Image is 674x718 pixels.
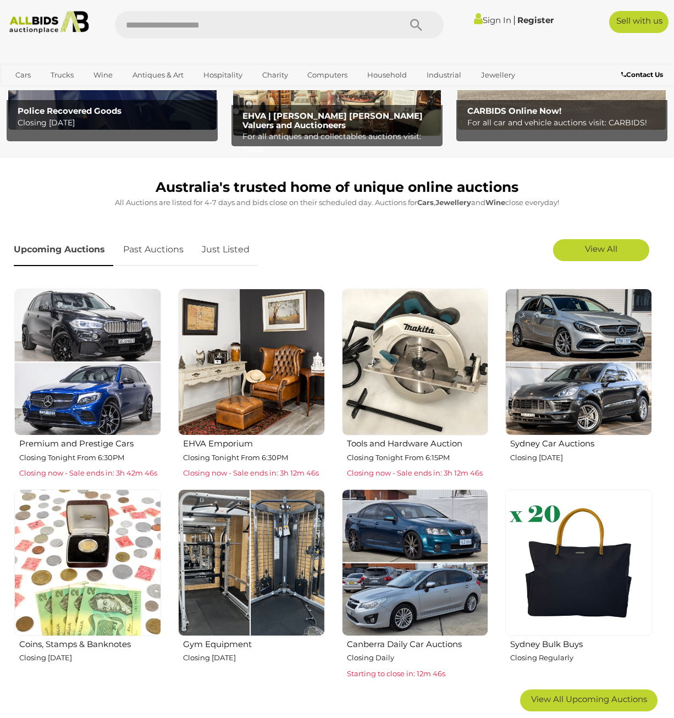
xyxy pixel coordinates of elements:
[553,239,649,261] a: View All
[183,651,325,664] p: Closing [DATE]
[389,11,444,38] button: Search
[419,66,468,84] a: Industrial
[14,196,660,209] p: All Auctions are listed for 4-7 days and bids close on their scheduled day. Auctions for , and cl...
[342,489,489,636] img: Canberra Daily Car Auctions
[255,66,295,84] a: Charity
[505,489,652,681] a: Sydney Bulk Buys Closing Regularly
[18,116,212,130] p: Closing [DATE]
[19,468,157,477] span: Closing now - Sale ends in: 3h 42m 46s
[8,66,38,84] a: Cars
[183,637,325,649] h2: Gym Equipment
[360,66,414,84] a: Household
[505,289,652,435] img: Sydney Car Auctions
[417,198,434,207] strong: Cars
[178,489,325,681] a: Gym Equipment Closing [DATE]
[621,69,666,81] a: Contact Us
[178,289,325,435] img: EHVA Emporium
[19,437,161,449] h2: Premium and Prestige Cars
[300,66,355,84] a: Computers
[347,468,483,477] span: Closing now - Sale ends in: 3h 12m 46s
[435,198,471,207] strong: Jewellery
[233,53,441,136] img: EHVA | Evans Hastings Valuers and Auctioneers
[233,53,441,136] a: EHVA | Evans Hastings Valuers and Auctioneers EHVA | [PERSON_NAME] [PERSON_NAME] Valuers and Auct...
[178,288,325,480] a: EHVA Emporium Closing Tonight From 6:30PM Closing now - Sale ends in: 3h 12m 46s
[520,689,658,711] a: View All Upcoming Auctions
[341,288,489,480] a: Tools and Hardware Auction Closing Tonight From 6:15PM Closing now - Sale ends in: 3h 12m 46s
[609,11,669,33] a: Sell with us
[14,489,161,681] a: Coins, Stamps & Banknotes Closing [DATE]
[347,651,489,664] p: Closing Daily
[43,66,81,84] a: Trucks
[467,106,561,116] b: CARBIDS Online Now!
[510,651,652,664] p: Closing Regularly
[242,111,423,130] b: EHVA | [PERSON_NAME] [PERSON_NAME] Valuers and Auctioneers
[517,15,554,25] a: Register
[19,637,161,649] h2: Coins, Stamps & Banknotes
[242,130,437,157] p: For all antiques and collectables auctions visit: EHVA
[505,489,652,636] img: Sydney Bulk Buys
[178,489,325,636] img: Gym Equipment
[5,11,93,34] img: Allbids.com.au
[14,288,161,480] a: Premium and Prestige Cars Closing Tonight From 6:30PM Closing now - Sale ends in: 3h 42m 46s
[125,66,191,84] a: Antiques & Art
[474,66,522,84] a: Jewellery
[49,84,86,102] a: Sports
[196,66,250,84] a: Hospitality
[19,651,161,664] p: Closing [DATE]
[531,694,647,704] span: View All Upcoming Auctions
[621,70,663,79] b: Contact Us
[14,234,113,266] a: Upcoming Auctions
[18,106,121,116] b: Police Recovered Goods
[505,288,652,480] a: Sydney Car Auctions Closing [DATE]
[585,244,617,254] span: View All
[485,198,505,207] strong: Wine
[8,84,43,102] a: Office
[467,116,662,130] p: For all car and vehicle auctions visit: CARBIDS!
[510,437,652,449] h2: Sydney Car Auctions
[347,451,489,464] p: Closing Tonight From 6:15PM
[183,468,319,477] span: Closing now - Sale ends in: 3h 12m 46s
[19,451,161,464] p: Closing Tonight From 6:30PM
[341,489,489,681] a: Canberra Daily Car Auctions Closing Daily Starting to close in: 12m 46s
[115,234,192,266] a: Past Auctions
[510,637,652,649] h2: Sydney Bulk Buys
[14,289,161,435] img: Premium and Prestige Cars
[347,637,489,649] h2: Canberra Daily Car Auctions
[183,451,325,464] p: Closing Tonight From 6:30PM
[474,15,511,25] a: Sign In
[86,66,120,84] a: Wine
[342,289,489,435] img: Tools and Hardware Auction
[91,84,184,102] a: [GEOGRAPHIC_DATA]
[347,437,489,449] h2: Tools and Hardware Auction
[14,489,161,636] img: Coins, Stamps & Banknotes
[194,234,258,266] a: Just Listed
[510,451,652,464] p: Closing [DATE]
[347,669,445,678] span: Starting to close in: 12m 46s
[183,437,325,449] h2: EHVA Emporium
[14,180,660,195] h1: Australia's trusted home of unique online auctions
[513,14,516,26] span: |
